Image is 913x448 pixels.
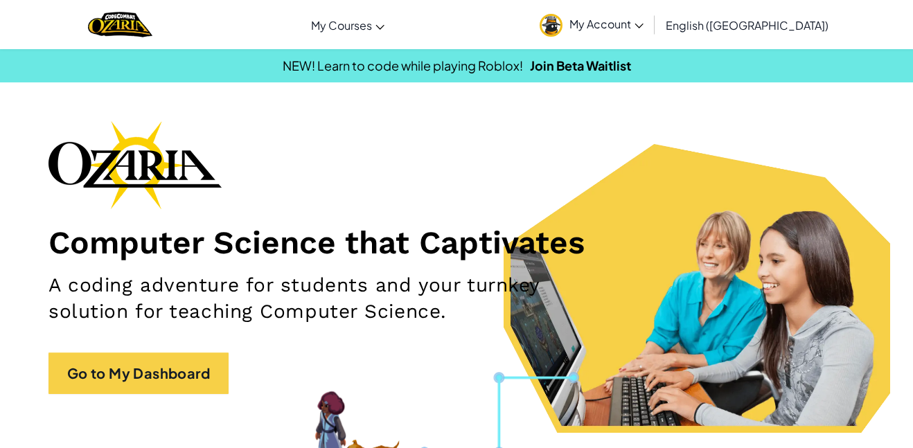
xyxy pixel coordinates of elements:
h1: Computer Science that Captivates [48,223,865,262]
a: Join Beta Waitlist [530,57,631,73]
a: English ([GEOGRAPHIC_DATA]) [659,6,835,44]
h2: A coding adventure for students and your turnkey solution for teaching Computer Science. [48,272,595,325]
img: avatar [540,14,562,37]
img: Home [88,10,152,39]
a: My Courses [304,6,391,44]
span: My Courses [311,18,372,33]
span: NEW! Learn to code while playing Roblox! [283,57,523,73]
a: My Account [533,3,650,46]
span: English ([GEOGRAPHIC_DATA]) [666,18,828,33]
a: Go to My Dashboard [48,352,229,394]
span: My Account [569,17,644,31]
img: Ozaria branding logo [48,120,222,209]
a: Ozaria by CodeCombat logo [88,10,152,39]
